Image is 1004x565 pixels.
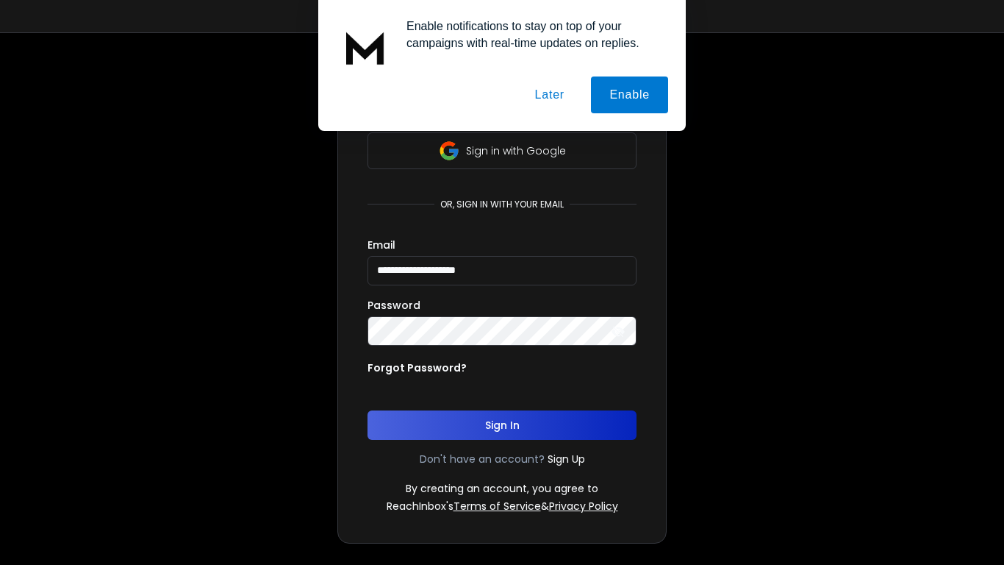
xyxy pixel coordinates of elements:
[406,481,598,496] p: By creating an account, you agree to
[434,199,570,210] p: or, sign in with your email
[453,499,541,514] a: Terms of Service
[367,360,467,375] p: Forgot Password?
[548,452,585,466] a: Sign Up
[516,77,582,113] button: Later
[420,452,545,466] p: Don't have an account?
[367,300,420,310] label: Password
[549,499,618,514] a: Privacy Policy
[367,240,395,250] label: Email
[367,132,637,169] button: Sign in with Google
[336,18,395,77] img: notification icon
[387,499,618,514] p: ReachInbox's &
[466,143,566,158] p: Sign in with Google
[367,411,637,440] button: Sign In
[395,18,668,51] div: Enable notifications to stay on top of your campaigns with real-time updates on replies.
[591,77,668,113] button: Enable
